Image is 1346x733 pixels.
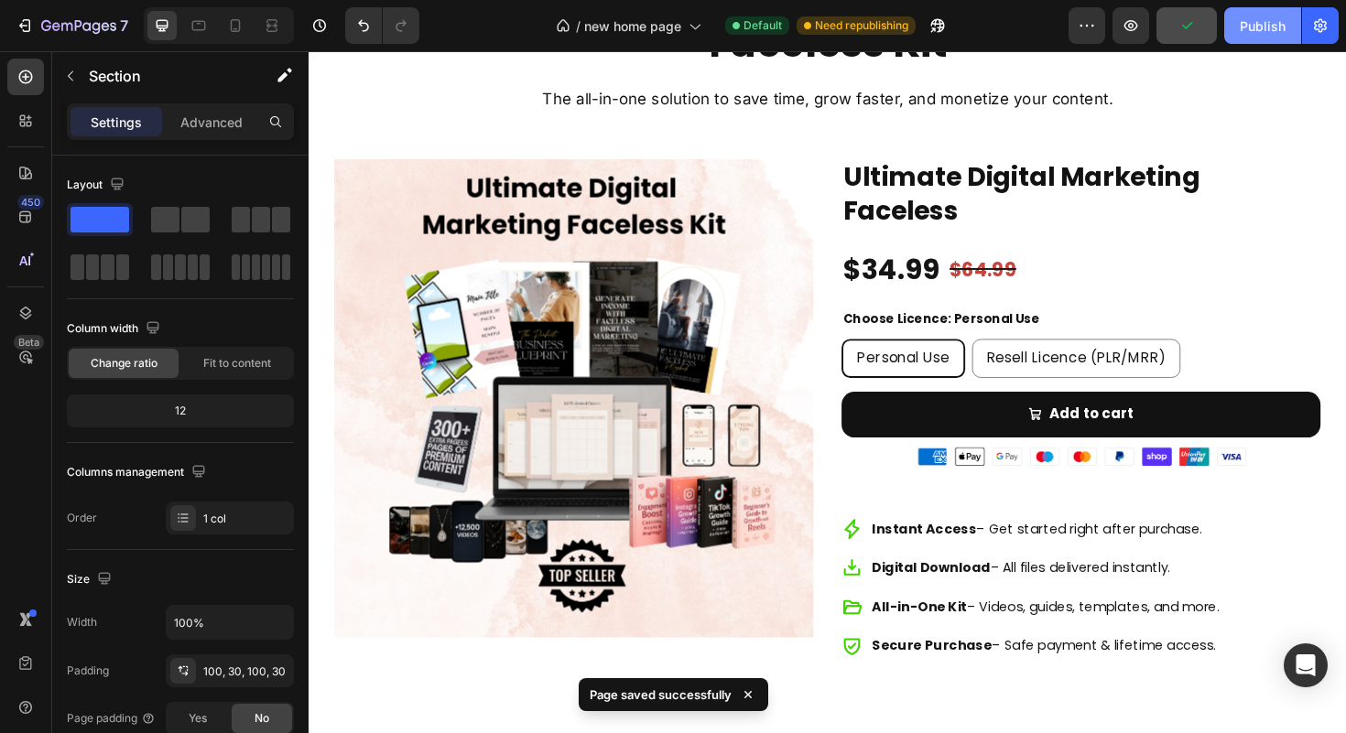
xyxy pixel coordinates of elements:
[590,685,732,704] p: Page saved successfully
[718,314,908,335] span: Resell Licence (PLR/MRR)
[203,355,271,372] span: Fit to content
[564,274,776,296] legend: Choose Licence: Personal Use
[784,372,874,398] div: Add to cart
[596,496,707,515] strong: Instant Access
[67,710,156,727] div: Page padding
[596,534,964,559] p: – All files delivered instantly.
[67,510,97,526] div: Order
[596,578,697,598] strong: All-in-One Kit
[203,663,289,680] div: 100, 30, 100, 30
[744,17,782,34] span: Default
[89,65,239,87] p: Section
[596,537,722,556] strong: Digital Download
[1284,643,1328,687] div: Open Intercom Messenger
[345,7,419,44] div: Undo/Redo
[120,15,128,37] p: 7
[309,51,1346,733] iframe: Design area
[596,620,723,639] strong: Secure Purchase
[576,16,581,36] span: /
[167,606,293,639] input: Auto
[564,113,1071,189] h2: Ultimate Digital Marketing Faceless
[677,211,751,252] div: $64.99
[203,511,289,527] div: 1 col
[564,361,1071,409] button: Add to cart
[584,16,681,36] span: new home page
[581,314,678,335] span: Personal Use
[180,113,243,132] p: Advanced
[67,663,109,679] div: Padding
[91,355,157,372] span: Change ratio
[189,710,207,727] span: Yes
[255,710,269,727] span: No
[640,414,995,446] img: gempages_584649487692071493-a865ca46-12b1-4a20-953e-81ad6b6594a4.png
[67,317,164,341] div: Column width
[596,617,964,641] p: – Safe payment & lifetime access.
[596,576,964,600] p: – Videos, guides, templates, and more.
[815,17,908,34] span: Need republishing
[67,173,128,198] div: Layout
[7,7,136,44] button: 7
[596,493,964,518] p: – Get started right after purchase.
[71,398,290,424] div: 12
[1224,7,1301,44] button: Publish
[14,335,44,350] div: Beta
[17,195,44,210] div: 450
[67,614,97,631] div: Width
[67,460,210,485] div: Columns management
[91,113,142,132] p: Settings
[67,567,115,592] div: Size
[29,36,1069,65] p: The all-in-one solution to save time, grow faster, and monetize your content.
[1240,16,1286,36] div: Publish
[564,203,669,260] div: $34.99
